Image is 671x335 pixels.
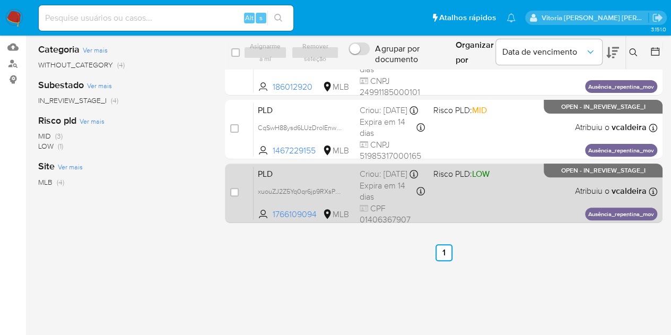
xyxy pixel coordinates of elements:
button: search-icon [267,11,289,25]
span: Atalhos rápidos [439,12,496,23]
a: Notificações [507,13,516,22]
p: vitoria.caldeira@mercadolivre.com [542,13,649,23]
input: Pesquise usuários ou casos... [39,11,293,25]
a: Sair [652,12,663,23]
span: Alt [245,13,254,23]
span: s [259,13,263,23]
span: 3.151.0 [650,25,666,33]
